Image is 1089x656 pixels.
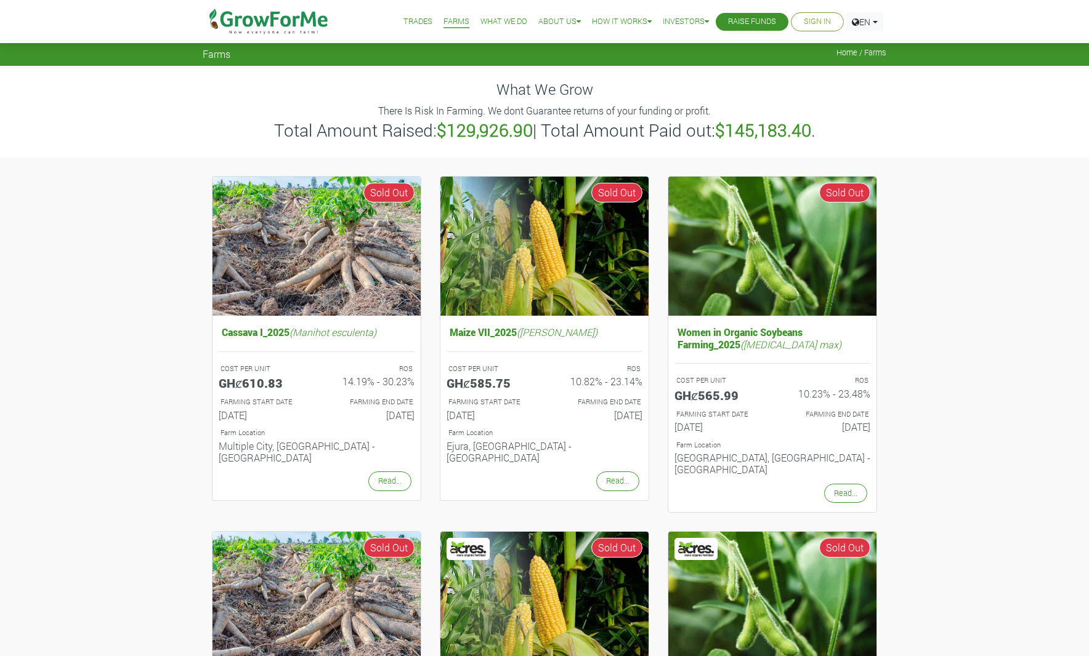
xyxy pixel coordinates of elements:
[783,409,868,420] p: FARMING END DATE
[836,48,886,57] span: Home / Farms
[221,397,306,407] p: FARMING START DATE
[676,375,761,386] p: COST PER UNIT
[440,177,649,316] img: growforme image
[326,409,415,421] h6: [DATE]
[363,183,415,202] span: Sold Out
[326,375,415,387] h6: 14.19% - 30.23%
[443,15,469,28] a: Farms
[363,538,415,558] span: Sold Out
[668,177,876,316] img: growforme image
[203,81,886,98] h4: What We Grow
[554,409,642,421] h6: [DATE]
[437,119,533,142] b: $129,926.90
[596,471,639,490] a: Read...
[824,484,867,503] a: Read...
[517,326,597,338] i: ([PERSON_NAME])
[556,364,641,374] p: ROS
[203,48,230,60] span: Farms
[674,323,870,353] h5: Women in Organic Soybeans Farming_2025
[591,183,642,202] span: Sold Out
[219,375,307,390] h5: GHȼ610.83
[592,15,652,28] a: How it Works
[591,538,642,558] span: Sold Out
[846,12,883,31] a: EN
[728,15,776,28] a: Raise Funds
[328,397,413,407] p: FARMING END DATE
[663,15,709,28] a: Investors
[782,388,870,399] h6: 10.23% - 23.48%
[448,397,533,407] p: FARMING START DATE
[328,364,413,374] p: ROS
[289,326,376,338] i: (Manihot esculenta)
[804,15,831,28] a: Sign In
[556,397,641,407] p: FARMING END DATE
[448,428,641,438] p: Location of Farm
[819,538,870,558] span: Sold Out
[448,540,488,558] img: Acres Nano
[447,323,642,341] h5: Maize VII_2025
[782,421,870,433] h6: [DATE]
[447,409,535,421] h6: [DATE]
[219,323,415,341] h5: Cassava I_2025
[204,103,885,118] p: There Is Risk In Farming. We dont Guarantee returns of your funding or profit.
[447,375,535,390] h5: GHȼ585.75
[819,183,870,202] span: Sold Out
[740,338,841,351] i: ([MEDICAL_DATA] max)
[219,409,307,421] h6: [DATE]
[221,428,413,438] p: Location of Farm
[674,388,763,402] h5: GHȼ565.99
[368,471,411,490] a: Read...
[221,364,306,374] p: COST PER UNIT
[674,452,870,475] h6: [GEOGRAPHIC_DATA], [GEOGRAPHIC_DATA] - [GEOGRAPHIC_DATA]
[554,375,642,387] h6: 10.82% - 23.14%
[676,440,868,450] p: Location of Farm
[447,440,642,463] h6: Ejura, [GEOGRAPHIC_DATA] - [GEOGRAPHIC_DATA]
[676,409,761,420] p: FARMING START DATE
[715,119,811,142] b: $145,183.40
[448,364,533,374] p: COST PER UNIT
[204,120,885,141] h3: Total Amount Raised: | Total Amount Paid out: .
[538,15,581,28] a: About Us
[213,177,421,316] img: growforme image
[783,375,868,386] p: ROS
[674,421,763,433] h6: [DATE]
[219,440,415,463] h6: Multiple City, [GEOGRAPHIC_DATA] - [GEOGRAPHIC_DATA]
[676,540,716,558] img: Acres Nano
[480,15,527,28] a: What We Do
[403,15,432,28] a: Trades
